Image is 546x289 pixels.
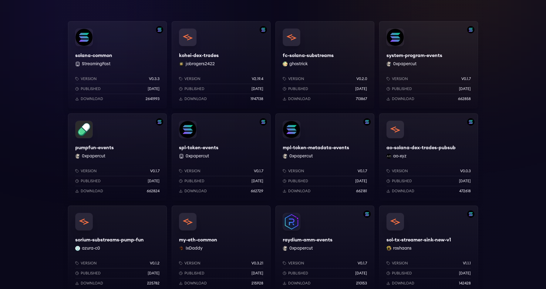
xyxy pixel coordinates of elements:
[81,96,103,101] p: Download
[251,96,263,101] p: 1947138
[184,86,204,91] p: Published
[288,169,304,173] p: Version
[252,76,263,81] p: v2.19.4
[186,61,215,67] button: jobrogers2422
[393,245,412,251] button: roshaans
[288,76,304,81] p: Version
[392,281,414,286] p: Download
[358,169,367,173] p: v0.1.7
[288,96,311,101] p: Download
[379,21,478,109] a: Filter by solana networksystem-program-eventssystem-program-events0xpapercut 0xpapercutVersionv0....
[81,179,101,183] p: Published
[81,76,97,81] p: Version
[82,153,105,159] button: 0xpapercut
[150,261,160,266] p: v0.1.2
[392,179,412,183] p: Published
[355,271,367,276] p: [DATE]
[379,113,478,201] a: Filter by solana networkao-solana-dex-trades-pubsubao-solana-dex-trades-pubsubao-xyz ao-xyzVersio...
[82,245,100,251] button: azura-c0
[467,26,474,33] img: Filter by solana network
[148,271,160,276] p: [DATE]
[467,210,474,218] img: Filter by solana network
[392,76,408,81] p: Version
[356,189,367,193] p: 662181
[392,86,412,91] p: Published
[149,76,160,81] p: v0.3.3
[289,61,308,67] button: ghostrick
[251,86,263,91] p: [DATE]
[81,281,103,286] p: Download
[392,271,412,276] p: Published
[251,179,263,183] p: [DATE]
[355,179,367,183] p: [DATE]
[393,61,416,67] button: 0xpapercut
[81,86,101,91] p: Published
[275,21,374,109] a: fc-solana-substreamsfc-solana-substreamsghostrick ghostrickVersionv0.2.0Published[DATE]Download71...
[260,26,267,33] img: Filter by solana network
[172,113,271,201] a: Filter by solana networkspl-token-eventsspl-token-events 0xpapercutVersionv0.1.7Published[DATE]Do...
[363,210,371,218] img: Filter by solana network
[463,261,471,266] p: v1.1.1
[81,261,97,266] p: Version
[392,96,414,101] p: Download
[251,281,263,286] p: 215928
[184,179,204,183] p: Published
[288,281,311,286] p: Download
[288,189,311,193] p: Download
[467,118,474,126] img: Filter by solana network
[288,179,308,183] p: Published
[156,118,163,126] img: Filter by solana network
[460,169,471,173] p: v0.0.3
[355,86,367,91] p: [DATE]
[81,189,103,193] p: Download
[254,169,263,173] p: v0.1.7
[148,86,160,91] p: [DATE]
[68,113,167,201] a: Filter by solana networkpumpfun-eventspumpfun-events0xpapercut 0xpapercutVersionv0.1.7Published[D...
[150,169,160,173] p: v0.1.7
[184,271,204,276] p: Published
[184,189,207,193] p: Download
[260,118,267,126] img: Filter by solana network
[251,271,263,276] p: [DATE]
[172,21,271,109] a: Filter by solana networkkohei-dex-tradeskohei-dex-tradesjobrogers2422 jobrogers2422Versionv2.19.4...
[156,26,163,33] img: Filter by solana network
[186,245,203,251] button: IxDaddy
[81,271,101,276] p: Published
[459,271,471,276] p: [DATE]
[356,281,367,286] p: 210153
[356,76,367,81] p: v0.2.0
[148,179,160,183] p: [DATE]
[392,189,414,193] p: Download
[459,281,471,286] p: 142428
[82,61,110,67] button: StreamingFast
[147,281,160,286] p: 225782
[289,153,313,159] button: 0xpapercut
[459,86,471,91] p: [DATE]
[358,261,367,266] p: v0.1.7
[458,96,471,101] p: 662858
[251,189,263,193] p: 662729
[393,153,406,159] button: ao-xyz
[459,189,471,193] p: 472618
[356,96,367,101] p: 713867
[289,245,313,251] button: 0xpapercut
[275,113,374,201] a: Filter by solana networkmpl-token-metadata-eventsmpl-token-metadata-events0xpapercut 0xpapercutVe...
[459,179,471,183] p: [DATE]
[184,76,201,81] p: Version
[392,261,408,266] p: Version
[184,281,207,286] p: Download
[184,96,207,101] p: Download
[363,118,371,126] img: Filter by solana network
[288,86,308,91] p: Published
[147,189,160,193] p: 662824
[68,21,167,109] a: Filter by solana networksolana-commonsolana-common StreamingFastVersionv0.3.3Published[DATE]Downl...
[184,261,201,266] p: Version
[81,169,97,173] p: Version
[461,76,471,81] p: v0.1.7
[251,261,263,266] p: v0.3.21
[186,153,209,159] button: 0xpapercut
[288,271,308,276] p: Published
[184,169,201,173] p: Version
[288,261,304,266] p: Version
[392,169,408,173] p: Version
